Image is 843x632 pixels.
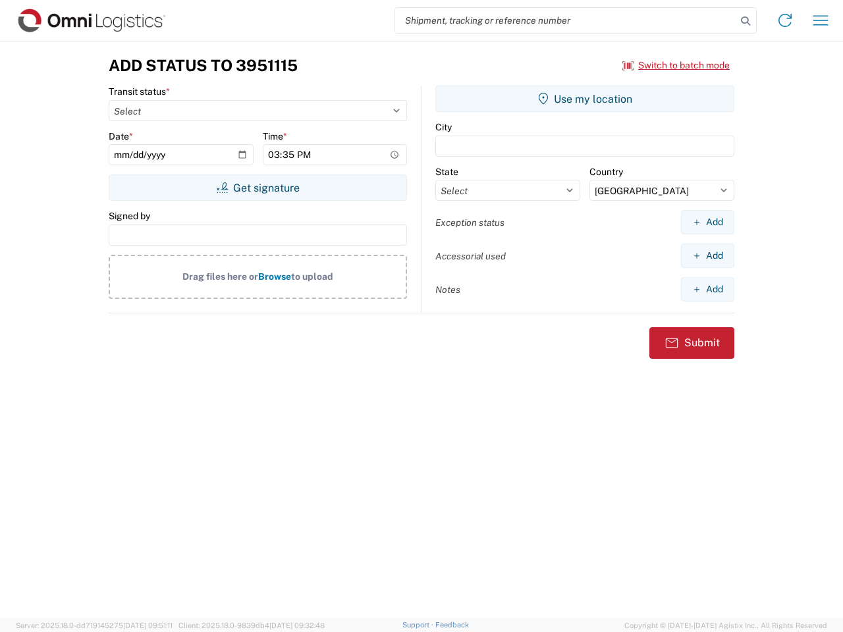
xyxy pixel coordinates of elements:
button: Add [681,244,734,268]
label: Country [589,166,623,178]
input: Shipment, tracking or reference number [395,8,736,33]
span: Client: 2025.18.0-9839db4 [178,621,325,629]
a: Feedback [435,621,469,629]
label: Signed by [109,210,150,222]
span: Server: 2025.18.0-dd719145275 [16,621,173,629]
button: Get signature [109,174,407,201]
label: Time [263,130,287,142]
label: Transit status [109,86,170,97]
button: Add [681,277,734,302]
span: to upload [291,271,333,282]
label: State [435,166,458,178]
button: Add [681,210,734,234]
label: Date [109,130,133,142]
label: Notes [435,284,460,296]
span: [DATE] 09:51:11 [123,621,173,629]
button: Use my location [435,86,734,112]
label: Accessorial used [435,250,506,262]
span: [DATE] 09:32:48 [269,621,325,629]
a: Support [402,621,435,629]
label: City [435,121,452,133]
h3: Add Status to 3951115 [109,56,298,75]
label: Exception status [435,217,504,228]
button: Submit [649,327,734,359]
span: Browse [258,271,291,282]
span: Drag files here or [182,271,258,282]
span: Copyright © [DATE]-[DATE] Agistix Inc., All Rights Reserved [624,619,827,631]
button: Switch to batch mode [622,55,730,76]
